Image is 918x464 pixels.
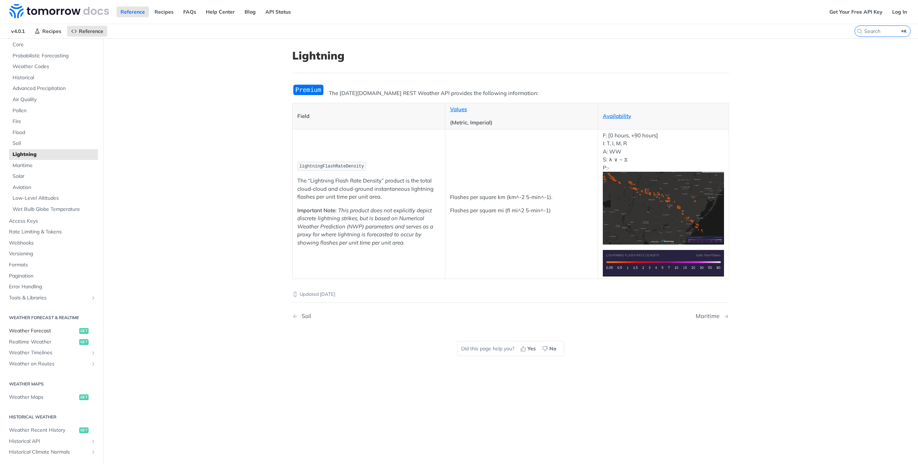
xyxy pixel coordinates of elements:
a: Maritime [9,160,98,171]
a: Aviation [9,182,98,193]
span: Weather Maps [9,394,77,401]
span: Air Quality [13,96,96,103]
span: Recipes [42,28,61,34]
a: Access Keys [5,216,98,227]
span: get [79,339,89,345]
h1: Lightning [292,49,729,62]
a: Solar [9,171,98,182]
a: Probabilistic Forecasting [9,51,98,61]
a: Help Center [202,6,239,17]
a: Historical [9,72,98,83]
p: Field [297,112,440,120]
span: Pagination [9,273,96,280]
button: Yes [518,343,540,354]
a: Realtime Weatherget [5,337,98,347]
a: Formats [5,260,98,270]
p: The [DATE][DOMAIN_NAME] REST Weather API provides the following information: [292,89,729,98]
span: Flood [13,129,96,136]
span: Tools & Libraries [9,294,89,302]
span: No [549,345,556,352]
span: Weather Forecast [9,327,77,335]
div: Maritime [696,313,723,319]
a: Pagination [5,271,98,281]
span: Weather Recent History [9,427,77,434]
strong: Important Note: [297,207,337,214]
a: Air Quality [9,94,98,105]
a: Blog [241,6,260,17]
span: Weather Codes [13,63,96,70]
button: Show subpages for Weather Timelines [90,350,96,356]
a: Low-Level Altitudes [9,193,98,204]
span: Maritime [13,162,96,169]
span: Fire [13,118,96,125]
h2: Weather Forecast & realtime [5,314,98,321]
a: Fire [9,116,98,127]
a: Webhooks [5,238,98,248]
a: Rate Limiting & Tokens [5,227,98,237]
a: Previous Page: Soil [292,313,479,319]
a: Pollen [9,105,98,116]
button: No [540,343,560,354]
span: Historical API [9,438,89,445]
span: Aviation [13,184,96,191]
span: Soil [13,140,96,147]
h2: Historical Weather [5,414,98,420]
p: Updated [DATE] [292,291,729,298]
a: Values [450,106,467,113]
span: Low-Level Altitudes [13,195,96,202]
a: Next Page: Maritime [696,313,729,319]
p: F: [0 hours, +90 hours] I: T, I, M, R A: WW S: ∧ ∨ ~ ⧖ P:- [603,132,724,245]
span: Core [13,41,96,48]
img: Tomorrow.io Weather API Docs [9,4,109,18]
span: Weather Timelines [9,349,89,356]
div: Did this page help you? [457,341,564,356]
a: Weather Codes [9,61,98,72]
button: Show subpages for Weather on Routes [90,361,96,367]
svg: Search [857,28,862,34]
span: lightningFlashRateDensity [299,164,364,169]
span: Pollen [13,107,96,114]
span: Access Keys [9,218,96,225]
div: Soil [298,313,311,319]
span: Solar [13,173,96,180]
img: Lightning Flash Rate Density Legend [603,250,724,276]
a: Weather Recent Historyget [5,425,98,436]
a: Availability [603,113,631,119]
a: Weather Mapsget [5,392,98,403]
button: Show subpages for Tools & Libraries [90,295,96,301]
span: Wet Bulb Globe Temperature [13,206,96,213]
span: Advanced Precipitation [13,85,96,92]
span: Reference [79,28,103,34]
a: Advanced Precipitation [9,83,98,94]
a: Lightning [9,149,98,160]
a: API Status [261,6,295,17]
a: Historical APIShow subpages for Historical API [5,436,98,447]
span: Versioning [9,250,96,257]
a: Recipes [151,6,178,17]
img: Lightning Flash Rate Density Heatmap [603,172,724,245]
a: Wet Bulb Globe Temperature [9,204,98,215]
span: Error Handling [9,283,96,290]
p: Flashes per square km (km^-2 5-min^-1). [450,193,593,202]
span: Weather on Routes [9,360,89,368]
a: Soil [9,138,98,149]
a: Tools & LibrariesShow subpages for Tools & Libraries [5,293,98,303]
span: Webhooks [9,240,96,247]
span: Probabilistic Forecasting [13,52,96,60]
a: Get Your Free API Key [825,6,886,17]
a: Weather Forecastget [5,326,98,336]
button: Show subpages for Historical API [90,439,96,444]
em: This product does not explicitly depict discrete lightning strikes, but is based on Numerical Wea... [297,207,433,246]
a: Versioning [5,248,98,259]
span: Historical [13,74,96,81]
span: Historical Climate Normals [9,449,89,456]
a: Error Handling [5,281,98,292]
a: FAQs [179,6,200,17]
a: Recipes [30,26,65,37]
nav: Pagination Controls [292,306,729,327]
span: get [79,427,89,433]
p: Flashes per square mi (fl mi^2 5-min^-1) [450,207,593,215]
span: get [79,328,89,334]
a: Flood [9,127,98,138]
a: Log In [888,6,911,17]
